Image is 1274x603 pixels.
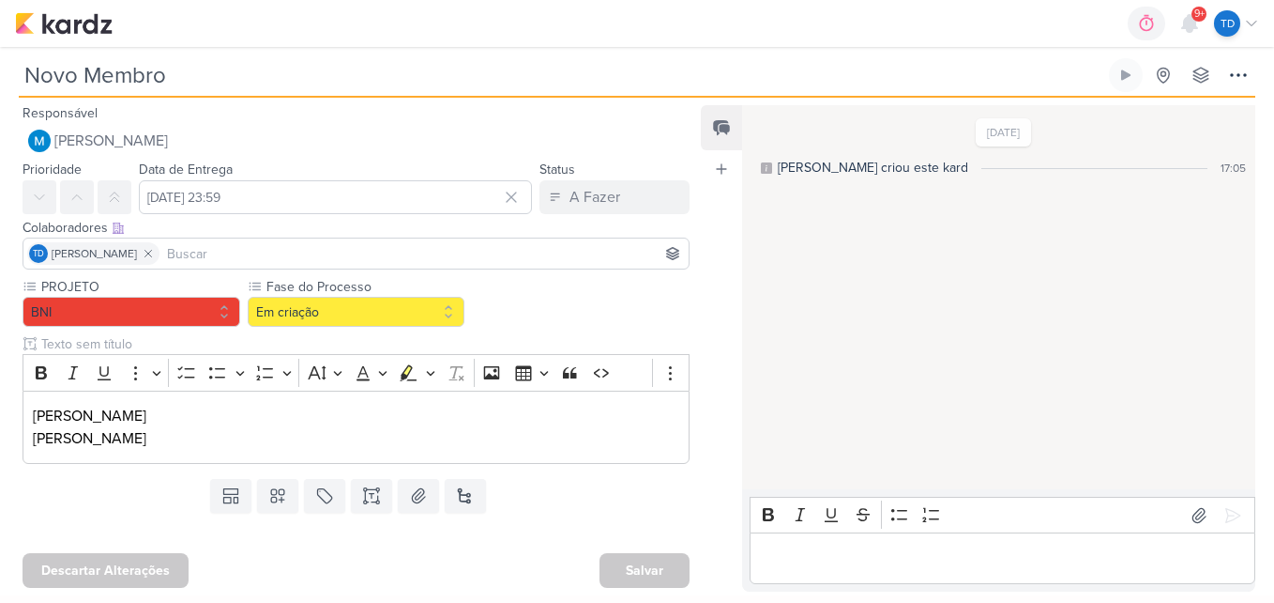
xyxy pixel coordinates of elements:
[139,162,233,178] label: Data de Entrega
[750,497,1255,533] div: Editor toolbar
[52,245,137,262] span: [PERSON_NAME]
[1214,10,1240,37] div: Thais de carvalho
[1118,68,1133,83] div: Ligar relógio
[33,405,680,427] p: [PERSON_NAME]
[163,242,685,265] input: Buscar
[750,533,1255,584] div: Editor editing area: main
[33,250,44,259] p: Td
[19,58,1105,92] input: Kard Sem Título
[539,180,690,214] button: A Fazer
[778,158,968,178] div: [PERSON_NAME] criou este kard
[54,130,168,152] span: [PERSON_NAME]
[15,12,113,35] img: kardz.app
[139,180,532,214] input: Select a date
[39,277,240,297] label: PROJETO
[248,297,465,327] button: Em criação
[539,162,575,178] label: Status
[23,162,82,178] label: Prioridade
[23,218,690,238] div: Colaboradores
[38,334,690,354] input: Texto sem título
[23,391,690,465] div: Editor editing area: main
[23,124,690,158] button: [PERSON_NAME]
[28,130,51,152] img: MARIANA MIRANDA
[23,105,98,121] label: Responsável
[1221,160,1246,177] div: 17:05
[33,427,680,450] p: [PERSON_NAME]
[1194,7,1205,22] span: 9+
[29,244,48,263] div: Thais de carvalho
[23,297,240,327] button: BNI
[1221,15,1235,32] p: Td
[569,186,620,209] div: A Fazer
[265,277,465,297] label: Fase do Processo
[23,354,690,391] div: Editor toolbar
